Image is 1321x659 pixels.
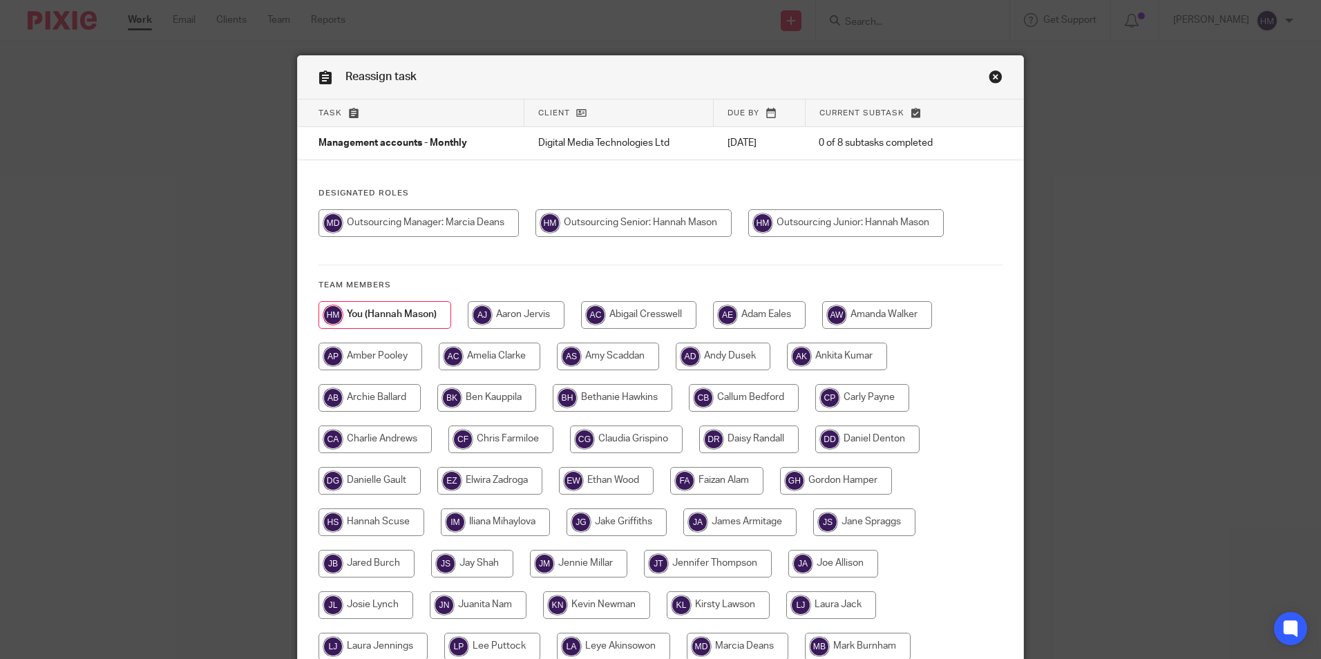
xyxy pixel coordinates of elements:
a: Close this dialog window [989,70,1002,88]
h4: Team members [319,280,1002,291]
span: Task [319,109,342,117]
span: Client [538,109,570,117]
span: Reassign task [345,71,417,82]
span: Management accounts - Monthly [319,139,467,149]
span: Due by [728,109,759,117]
span: Current subtask [819,109,904,117]
p: [DATE] [728,136,791,150]
h4: Designated Roles [319,188,1002,199]
td: 0 of 8 subtasks completed [805,127,973,160]
p: Digital Media Technologies Ltd [538,136,700,150]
